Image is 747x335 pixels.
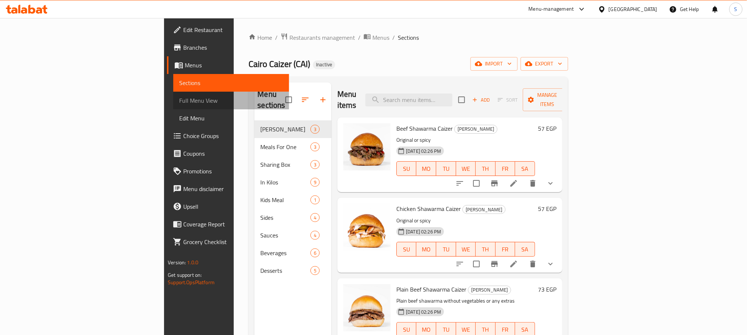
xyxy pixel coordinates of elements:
[310,266,320,275] div: items
[168,270,202,280] span: Get support on:
[260,266,310,275] span: Desserts
[496,161,515,176] button: FR
[396,135,535,145] p: Original or spicy
[173,92,289,109] a: Full Menu View
[365,94,452,106] input: search
[518,324,532,335] span: SA
[310,213,320,222] div: items
[183,43,283,52] span: Branches
[310,160,320,169] div: items
[310,142,320,151] div: items
[469,256,484,272] span: Select to update
[471,96,491,104] span: Add
[515,161,535,176] button: SA
[311,126,319,133] span: 3
[538,123,556,134] h6: 57 EGP
[400,324,413,335] span: SU
[419,244,433,255] span: MO
[260,231,310,240] span: Sauces
[260,195,310,204] span: Kids Meal
[187,258,199,267] span: 1.0.0
[469,176,484,191] span: Select to update
[509,179,518,188] a: Edit menu item
[529,91,566,109] span: Manage items
[515,242,535,257] button: SA
[337,89,357,111] h2: Menu items
[542,255,559,273] button: show more
[538,284,556,295] h6: 73 EGP
[456,161,476,176] button: WE
[313,61,335,68] span: Inactive
[311,267,319,274] span: 5
[469,94,493,106] button: Add
[546,260,555,268] svg: Show Choices
[183,167,283,176] span: Promotions
[364,33,389,42] a: Menus
[296,91,314,109] span: Sort sections
[403,228,444,235] span: [DATE] 02:26 PM
[400,163,413,174] span: SU
[167,145,289,162] a: Coupons
[260,178,310,187] span: In Kilos
[254,173,331,191] div: In Kilos9
[313,60,335,69] div: Inactive
[167,180,289,198] a: Menu disclaimer
[289,33,355,42] span: Restaurants management
[454,125,497,134] div: Caizer Shawarma
[310,248,320,257] div: items
[459,244,473,255] span: WE
[372,33,389,42] span: Menus
[260,125,310,134] span: [PERSON_NAME]
[311,197,319,204] span: 1
[254,120,331,138] div: [PERSON_NAME]3
[518,163,532,174] span: SA
[524,255,542,273] button: delete
[311,161,319,168] span: 3
[436,161,456,176] button: TU
[493,94,523,106] span: Select section first
[183,220,283,229] span: Coverage Report
[343,123,390,170] img: Beef Shawarma Caizer
[260,248,310,257] span: Beverages
[168,278,215,287] a: Support.OpsPlatform
[454,92,469,107] span: Select section
[609,5,657,13] div: [GEOGRAPHIC_DATA]
[358,33,361,42] li: /
[260,213,310,222] span: Sides
[419,163,433,174] span: MO
[476,242,496,257] button: TH
[439,244,453,255] span: TU
[260,160,310,169] span: Sharing Box
[179,78,283,87] span: Sections
[476,59,512,68] span: import
[496,242,515,257] button: FR
[396,284,466,295] span: Plain Beef Shawarma Caizer
[167,39,289,56] a: Branches
[403,308,444,315] span: [DATE] 02:26 PM
[167,162,289,180] a: Promotions
[498,324,513,335] span: FR
[311,144,319,151] span: 3
[398,33,419,42] span: Sections
[179,96,283,105] span: Full Menu View
[254,191,331,209] div: Kids Meal1
[436,242,456,257] button: TU
[396,161,416,176] button: SU
[183,237,283,246] span: Grocery Checklist
[314,91,332,109] button: Add section
[459,324,473,335] span: WE
[734,5,737,13] span: S
[254,138,331,156] div: Meals For One3
[392,33,395,42] li: /
[249,33,568,42] nav: breadcrumb
[476,161,496,176] button: TH
[168,258,186,267] span: Version:
[254,209,331,226] div: Sides4
[254,156,331,173] div: Sharing Box3
[518,244,532,255] span: SA
[498,163,513,174] span: FR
